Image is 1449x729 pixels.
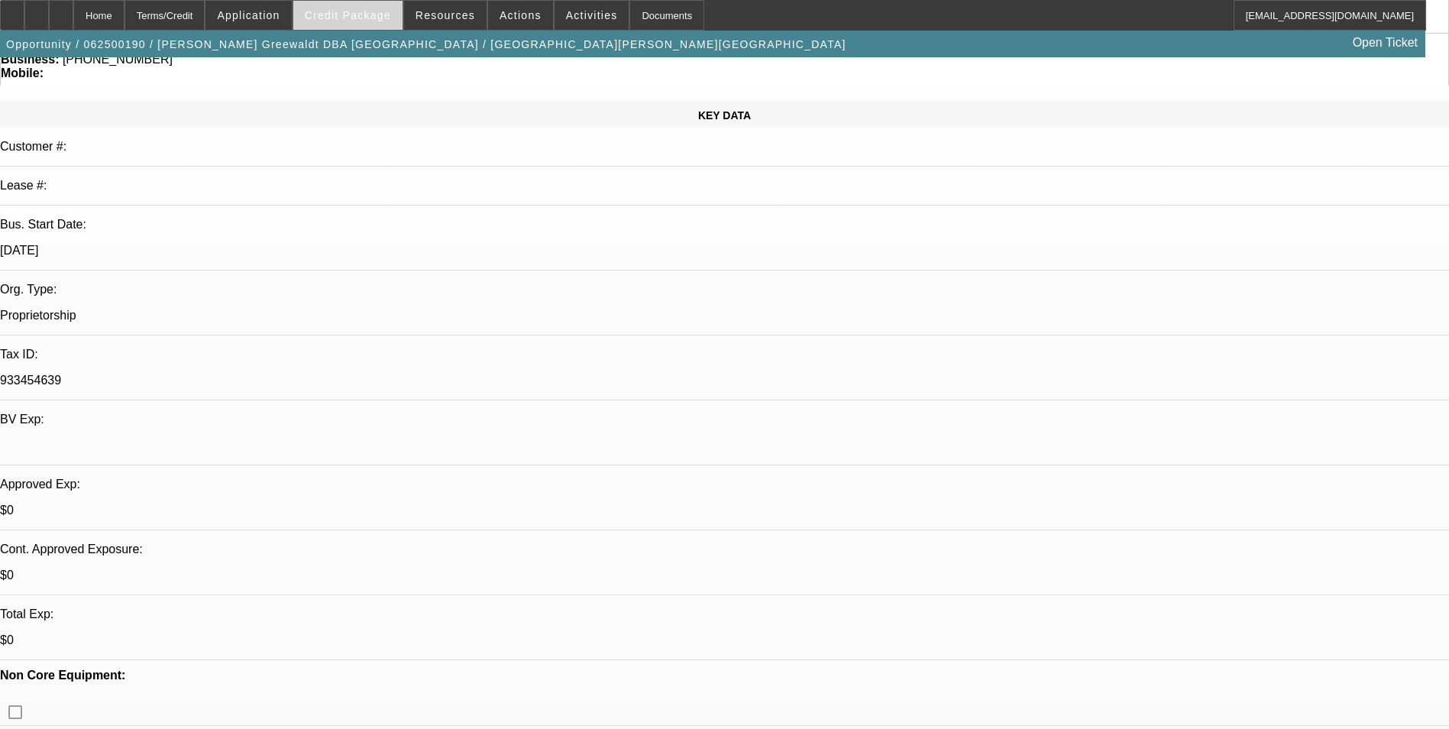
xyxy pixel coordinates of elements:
button: Application [205,1,291,30]
strong: Mobile: [1,66,44,79]
span: Actions [500,9,542,21]
button: Actions [488,1,553,30]
span: Activities [566,9,618,21]
a: Open Ticket [1347,30,1424,56]
span: Application [217,9,280,21]
span: KEY DATA [698,109,751,122]
button: Activities [555,1,629,30]
span: Opportunity / 062500190 / [PERSON_NAME] Greewaldt DBA [GEOGRAPHIC_DATA] / [GEOGRAPHIC_DATA][PERSO... [6,38,846,50]
span: Credit Package [305,9,391,21]
button: Credit Package [293,1,403,30]
span: Resources [416,9,475,21]
button: Resources [404,1,487,30]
